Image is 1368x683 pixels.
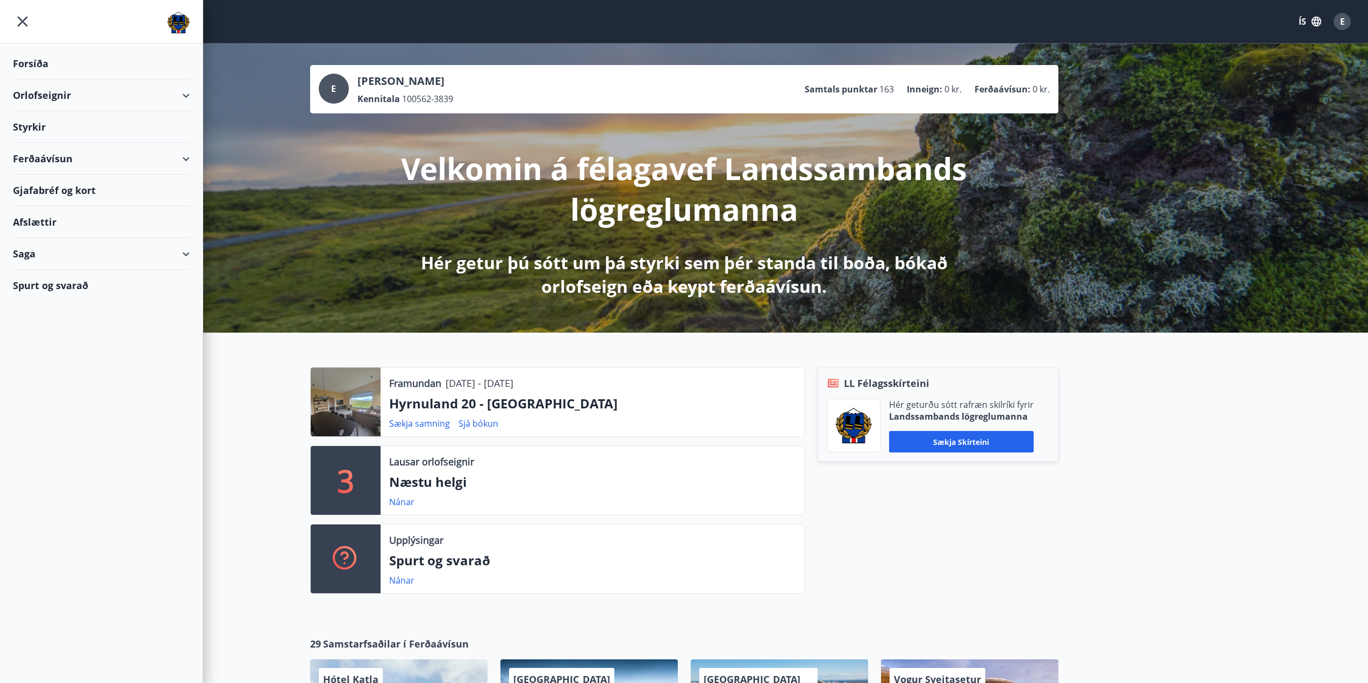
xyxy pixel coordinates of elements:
[389,418,450,429] a: Sækja samning
[13,238,190,270] div: Saga
[167,12,190,33] img: union_logo
[13,111,190,143] div: Styrkir
[889,399,1034,411] p: Hér geturðu sótt rafræn skilríki fyrir
[1329,9,1355,34] button: E
[13,143,190,175] div: Ferðaávísun
[844,376,929,390] span: LL Félagsskírteini
[805,83,877,95] p: Samtals punktar
[402,93,453,105] span: 100562-3839
[389,394,796,413] p: Hyrnuland 20 - [GEOGRAPHIC_DATA]
[389,455,474,469] p: Lausar orlofseignir
[13,270,190,301] div: Spurt og svarað
[400,251,968,298] p: Hér getur þú sótt um þá styrki sem þér standa til boða, bókað orlofseign eða keypt ferðaávísun.
[1033,83,1050,95] span: 0 kr.
[459,418,498,429] a: Sjá bókun
[13,206,190,238] div: Afslættir
[389,551,796,570] p: Spurt og svarað
[389,376,441,390] p: Framundan
[1340,16,1345,27] span: E
[357,93,400,105] p: Kennitala
[310,637,321,651] span: 29
[907,83,942,95] p: Inneign :
[944,83,962,95] span: 0 kr.
[323,637,469,651] span: Samstarfsaðilar í Ferðaávísun
[357,74,453,89] p: [PERSON_NAME]
[446,376,513,390] p: [DATE] - [DATE]
[337,460,354,501] p: 3
[889,411,1034,422] p: Landssambands lögreglumanna
[13,80,190,111] div: Orlofseignir
[400,148,968,229] p: Velkomin á félagavef Landssambands lögreglumanna
[331,83,336,95] span: E
[389,496,414,508] a: Nánar
[389,574,414,586] a: Nánar
[389,533,443,547] p: Upplýsingar
[975,83,1030,95] p: Ferðaávísun :
[389,473,796,491] p: Næstu helgi
[13,175,190,206] div: Gjafabréf og kort
[835,408,872,443] img: 1cqKbADZNYZ4wXUG0EC2JmCwhQh0Y6EN22Kw4FTY.png
[1293,12,1327,31] button: ÍS
[879,83,894,95] span: 163
[13,48,190,80] div: Forsíða
[889,431,1034,452] button: Sækja skírteini
[13,12,32,31] button: menu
